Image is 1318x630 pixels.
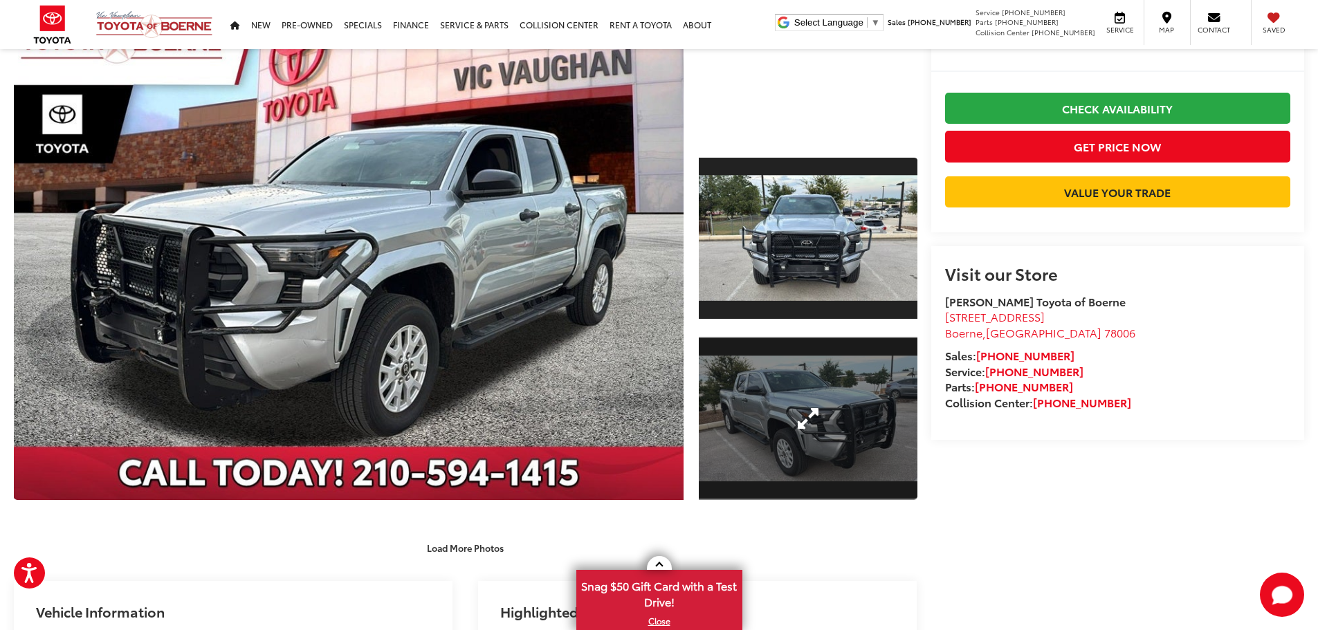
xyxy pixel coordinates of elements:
[945,363,1083,379] strong: Service:
[945,176,1290,207] a: Value Your Trade
[1260,573,1304,617] button: Toggle Chat Window
[95,10,213,39] img: Vic Vaughan Toyota of Boerne
[995,17,1059,27] span: [PHONE_NUMBER]
[794,17,880,28] a: Select Language​
[908,17,971,27] span: [PHONE_NUMBER]
[976,17,993,27] span: Parts
[794,17,863,28] span: Select Language
[985,363,1083,379] a: [PHONE_NUMBER]
[945,131,1290,162] button: Get Price Now
[1002,7,1065,17] span: [PHONE_NUMBER]
[1104,25,1135,35] span: Service
[945,93,1290,124] a: Check Availability
[888,17,906,27] span: Sales
[1104,324,1135,340] span: 78006
[945,308,1045,324] span: [STREET_ADDRESS]
[945,308,1135,340] a: [STREET_ADDRESS] Boerne,[GEOGRAPHIC_DATA] 78006
[945,347,1074,363] strong: Sales:
[578,571,741,613] span: Snag $50 Gift Card with a Test Drive!
[1032,27,1095,37] span: [PHONE_NUMBER]
[1151,25,1182,35] span: Map
[945,293,1126,309] strong: [PERSON_NAME] Toyota of Boerne
[1033,394,1131,410] a: [PHONE_NUMBER]
[945,324,1135,340] span: ,
[945,378,1073,394] strong: Parts:
[36,604,165,619] h2: Vehicle Information
[500,604,638,619] h2: Highlighted Features
[1258,25,1289,35] span: Saved
[986,324,1101,340] span: [GEOGRAPHIC_DATA]
[976,27,1029,37] span: Collision Center
[417,535,513,559] button: Load More Photos
[945,324,982,340] span: Boerne
[976,7,1000,17] span: Service
[871,17,880,28] span: ▼
[1260,573,1304,617] svg: Start Chat
[976,347,1074,363] a: [PHONE_NUMBER]
[975,378,1073,394] a: [PHONE_NUMBER]
[945,264,1290,282] h2: Visit our Store
[1198,25,1230,35] span: Contact
[699,156,917,320] a: Expand Photo 1
[945,394,1131,410] strong: Collision Center:
[699,337,917,501] a: Expand Photo 2
[696,175,919,300] img: 2024 Toyota Tacoma SR
[867,17,868,28] span: ​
